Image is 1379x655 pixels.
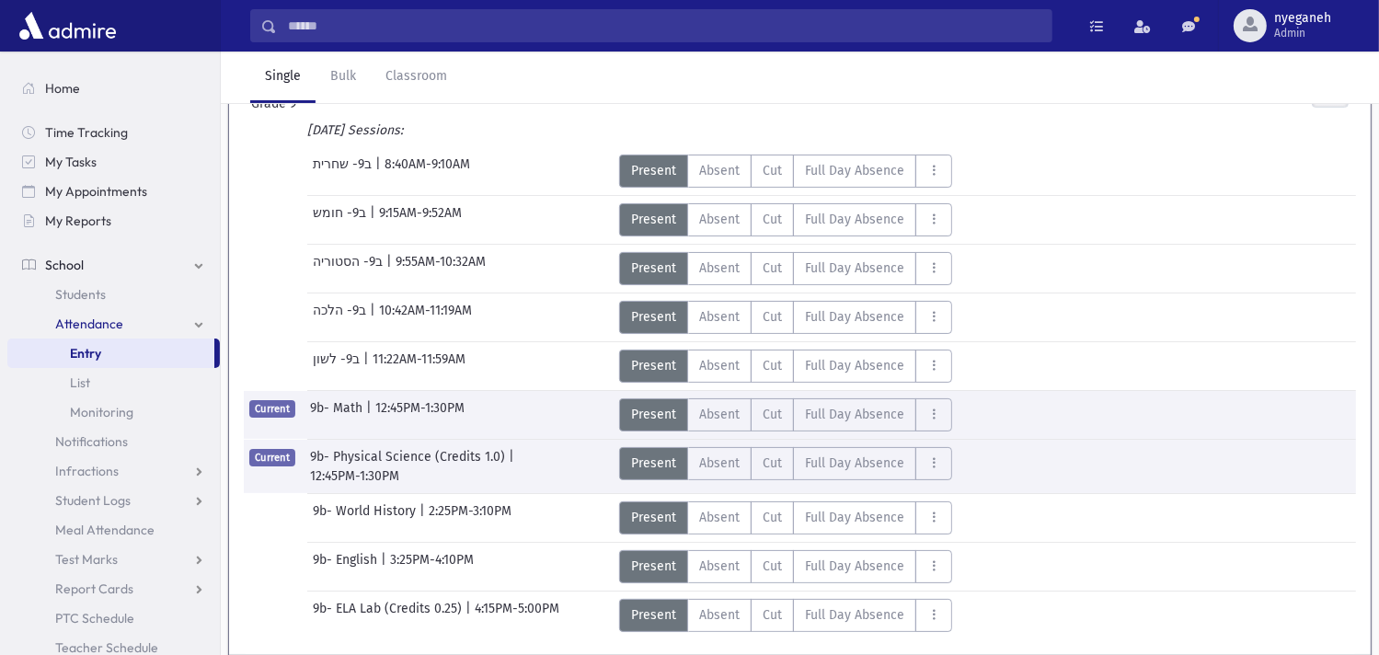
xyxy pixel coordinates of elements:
[699,454,740,473] span: Absent
[249,400,295,418] span: Current
[509,447,518,466] span: |
[619,447,952,480] div: AttTypes
[7,456,220,486] a: Infractions
[15,7,121,44] img: AdmirePro
[763,454,782,473] span: Cut
[763,557,782,576] span: Cut
[277,9,1051,42] input: Search
[45,183,147,200] span: My Appointments
[7,339,214,368] a: Entry
[313,350,363,383] span: ב9- לשון
[805,259,904,278] span: Full Day Absence
[619,550,952,583] div: AttTypes
[475,599,559,632] span: 4:15PM-5:00PM
[375,155,385,188] span: |
[386,252,396,285] span: |
[805,508,904,527] span: Full Day Absence
[70,345,101,362] span: Entry
[313,599,465,632] span: 9b- ELA Lab (Credits 0.25)
[7,574,220,603] a: Report Cards
[371,52,462,103] a: Classroom
[390,550,474,583] span: 3:25PM-4:10PM
[699,161,740,180] span: Absent
[45,124,128,141] span: Time Tracking
[763,210,782,229] span: Cut
[619,350,952,383] div: AttTypes
[313,550,381,583] span: 9b- English
[763,161,782,180] span: Cut
[619,398,952,431] div: AttTypes
[7,545,220,574] a: Test Marks
[366,398,375,431] span: |
[631,356,676,375] span: Present
[250,52,316,103] a: Single
[375,398,465,431] span: 12:45PM-1:30PM
[313,155,375,188] span: ב9- שחרית
[7,118,220,147] a: Time Tracking
[631,405,676,424] span: Present
[385,155,470,188] span: 8:40AM-9:10AM
[631,508,676,527] span: Present
[55,433,128,450] span: Notifications
[55,316,123,332] span: Attendance
[7,177,220,206] a: My Appointments
[631,259,676,278] span: Present
[631,161,676,180] span: Present
[45,154,97,170] span: My Tasks
[313,301,370,334] span: ב9- הלכה
[55,522,155,538] span: Meal Attendance
[373,350,465,383] span: 11:22AM-11:59AM
[55,610,134,626] span: PTC Schedule
[7,280,220,309] a: Students
[699,210,740,229] span: Absent
[631,605,676,625] span: Present
[396,252,486,285] span: 9:55AM-10:32AM
[763,605,782,625] span: Cut
[307,122,403,138] i: [DATE] Sessions:
[699,557,740,576] span: Absent
[249,449,295,466] span: Current
[313,203,370,236] span: ב9- חומש
[631,557,676,576] span: Present
[631,210,676,229] span: Present
[370,203,379,236] span: |
[7,397,220,427] a: Monitoring
[805,161,904,180] span: Full Day Absence
[699,508,740,527] span: Absent
[699,405,740,424] span: Absent
[631,307,676,327] span: Present
[619,599,952,632] div: AttTypes
[619,203,952,236] div: AttTypes
[763,356,782,375] span: Cut
[763,405,782,424] span: Cut
[7,309,220,339] a: Attendance
[699,356,740,375] span: Absent
[7,206,220,236] a: My Reports
[381,550,390,583] span: |
[70,374,90,391] span: List
[805,454,904,473] span: Full Day Absence
[45,213,111,229] span: My Reports
[7,368,220,397] a: List
[763,307,782,327] span: Cut
[70,404,133,420] span: Monitoring
[805,307,904,327] span: Full Day Absence
[313,252,386,285] span: ב9- הסטוריה
[313,501,419,534] span: 9b- World History
[1274,11,1331,26] span: nyeganeh
[7,486,220,515] a: Student Logs
[619,155,952,188] div: AttTypes
[379,203,462,236] span: 9:15AM-9:52AM
[805,210,904,229] span: Full Day Absence
[310,398,366,431] span: 9b- Math
[55,463,119,479] span: Infractions
[805,356,904,375] span: Full Day Absence
[429,501,511,534] span: 2:25PM-3:10PM
[55,492,131,509] span: Student Logs
[370,301,379,334] span: |
[55,580,133,597] span: Report Cards
[1274,26,1331,40] span: Admin
[699,259,740,278] span: Absent
[419,501,429,534] span: |
[316,52,371,103] a: Bulk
